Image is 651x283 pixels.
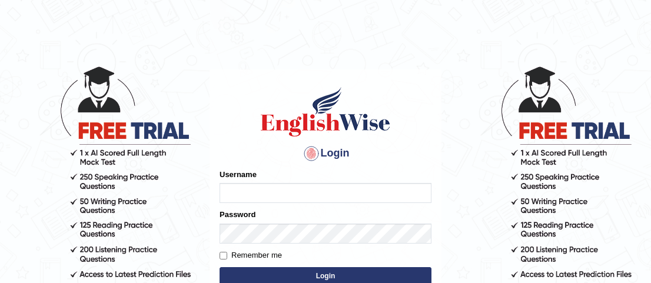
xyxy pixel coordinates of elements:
[220,144,431,163] h4: Login
[258,85,393,138] img: Logo of English Wise sign in for intelligent practice with AI
[220,169,257,180] label: Username
[220,209,255,220] label: Password
[220,252,227,259] input: Remember me
[220,249,282,261] label: Remember me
